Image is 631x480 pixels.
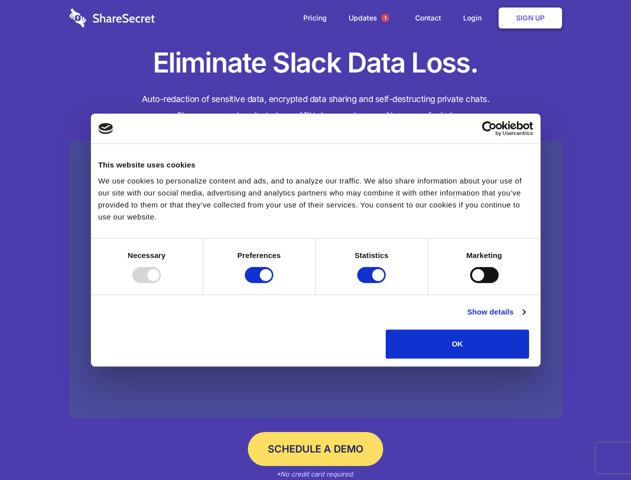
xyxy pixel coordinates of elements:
strong: Preferences [237,251,281,259]
button: OK [386,329,529,358]
a: Login [453,2,497,33]
img: logo [98,123,113,134]
a: Contact [405,2,451,33]
a: Schedule a Demo [248,432,383,466]
a: Pricing [293,2,337,33]
strong: Statistics [355,251,389,259]
a: Sign Up [499,7,562,28]
a: Wistia video thumbnail [69,141,562,418]
span: 1 [381,14,389,22]
div: This website uses cookies [98,159,533,171]
strong: Necessary [128,251,166,259]
div: We use cookies to personalize content and ads, and to analyze our traffic. We also share informat... [98,175,533,223]
a: Show details [467,306,525,318]
a: Usercentrics Cookiebot - opens in a new window [446,121,533,136]
h1: Eliminate Slack Data Loss. [69,45,562,81]
h4: Auto-redaction of sensitive data, encrypted data sharing and self-destructing private chats. Shar... [69,91,562,124]
em: *No credit card required. [276,470,355,478]
img: logo-wordmark-white-trans-d4663122ce5f474addd5e946df7df03e33cb6a1c49d2221995e7729f52c070b2.svg [69,8,155,27]
strong: Marketing [466,251,502,259]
